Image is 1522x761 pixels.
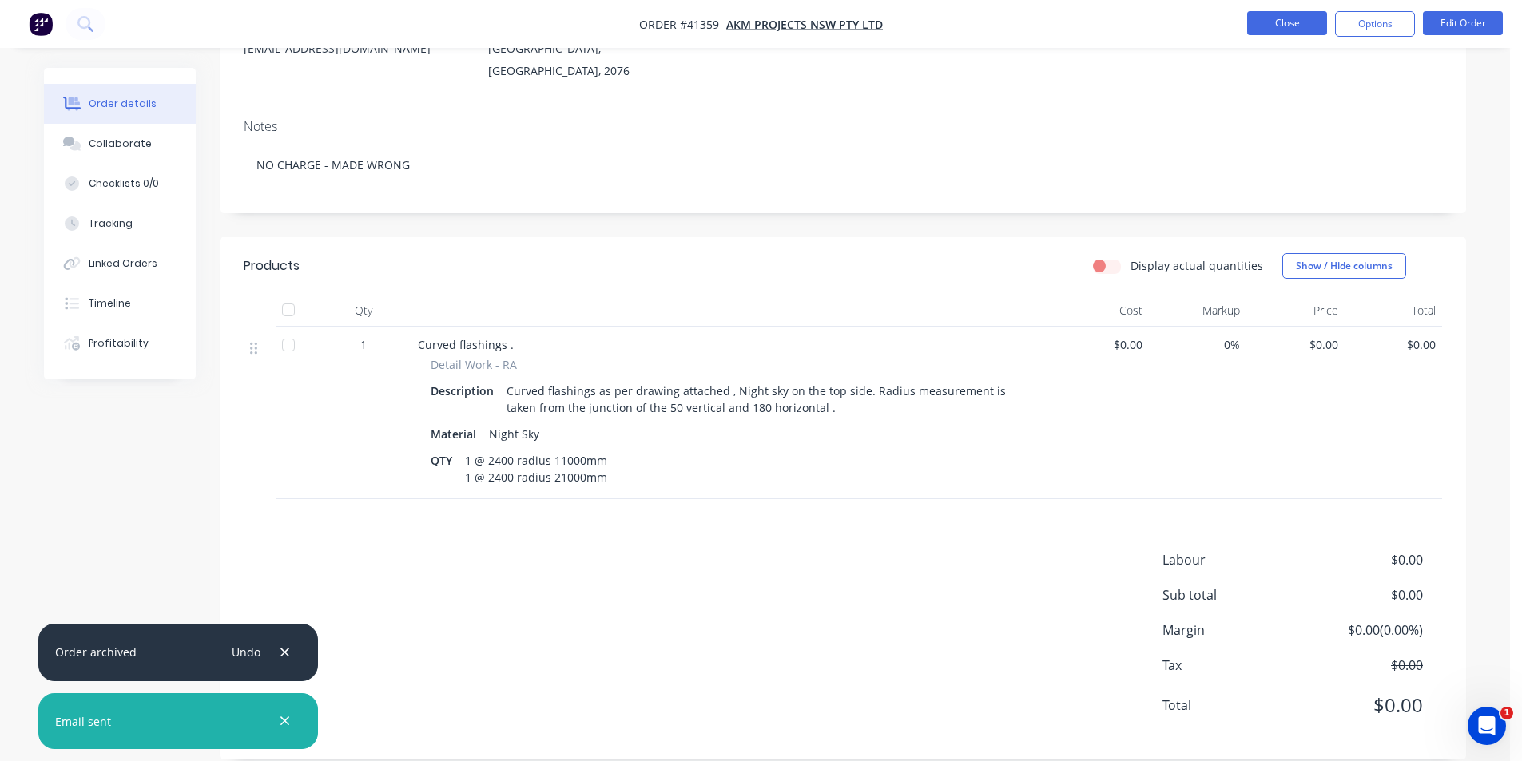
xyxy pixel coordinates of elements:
[89,137,152,151] div: Collaborate
[55,713,111,730] div: Email sent
[418,337,514,352] span: Curved flashings .
[1247,11,1327,35] button: Close
[500,379,1031,419] div: Curved flashings as per drawing attached , Night sky on the top side. Radius measurement is taken...
[1162,550,1305,569] span: Labour
[726,17,883,32] a: AKM PROJECTS NSW PTY LTD
[431,449,459,472] div: QTY
[89,256,157,271] div: Linked Orders
[1246,295,1345,327] div: Price
[89,216,133,231] div: Tracking
[488,15,707,82] div: [GEOGRAPHIC_DATA], [GEOGRAPHIC_DATA], [GEOGRAPHIC_DATA], 2076
[1468,707,1506,745] iframe: Intercom live chat
[44,244,196,283] button: Linked Orders
[1057,336,1142,353] span: $0.00
[44,323,196,363] button: Profitability
[1305,656,1423,675] span: $0.00
[431,356,517,373] span: Detail Work - RA
[44,204,196,244] button: Tracking
[459,449,617,489] div: 1 @ 2400 radius 11000mm 1 @ 2400 radius 21000mm
[44,283,196,323] button: Timeline
[1335,11,1415,37] button: Options
[55,644,137,660] div: Order archived
[1345,295,1443,327] div: Total
[44,84,196,124] button: Order details
[1351,336,1437,353] span: $0.00
[1162,620,1305,640] span: Margin
[1305,585,1423,604] span: $0.00
[1305,691,1423,719] span: $0.00
[44,124,196,164] button: Collaborate
[1131,257,1263,274] label: Display actual quantities
[89,336,149,351] div: Profitability
[1162,696,1305,715] span: Total
[244,119,1442,134] div: Notes
[29,12,53,36] img: Factory
[244,141,1442,189] div: NO CHARGE - MADE WRONG
[360,336,367,353] span: 1
[244,38,463,60] div: [EMAIL_ADDRESS][DOMAIN_NAME]
[89,296,131,311] div: Timeline
[1500,707,1513,719] span: 1
[1051,295,1149,327] div: Cost
[1162,585,1305,604] span: Sub total
[223,641,268,663] button: Undo
[1149,295,1247,327] div: Markup
[89,176,159,191] div: Checklists 0/0
[1282,253,1406,279] button: Show / Hide columns
[639,17,726,32] span: Order #41359 -
[431,422,483,446] div: Material
[89,97,157,111] div: Order details
[1155,336,1241,353] span: 0%
[244,256,300,275] div: Products
[431,379,500,402] div: Description
[1162,656,1305,675] span: Tax
[44,164,196,204] button: Checklists 0/0
[316,295,411,327] div: Qty
[1253,336,1338,353] span: $0.00
[1305,550,1423,569] span: $0.00
[1423,11,1503,35] button: Edit Order
[483,422,546,446] div: Night Sky
[1305,620,1423,640] span: $0.00 ( 0.00 %)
